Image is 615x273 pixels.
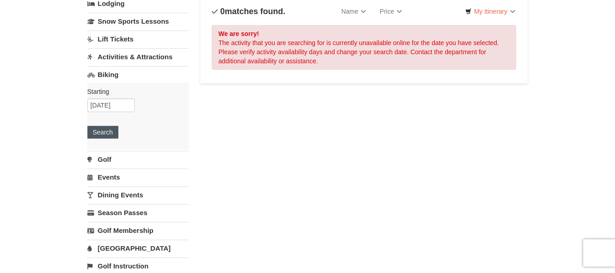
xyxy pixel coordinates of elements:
[459,5,521,18] a: My Itinerary
[87,13,189,30] a: Snow Sports Lessons
[220,7,225,16] span: 0
[87,48,189,65] a: Activities & Attractions
[219,30,259,37] strong: We are sorry!
[87,169,189,185] a: Events
[87,87,182,96] label: Starting
[212,25,517,70] div: The activity that you are searching for is currently unavailable online for the date you have sel...
[87,126,118,139] button: Search
[87,66,189,83] a: Biking
[87,31,189,47] a: Lift Tickets
[335,2,373,21] a: Name
[373,2,409,21] a: Price
[87,240,189,257] a: [GEOGRAPHIC_DATA]
[87,204,189,221] a: Season Passes
[87,186,189,203] a: Dining Events
[87,222,189,239] a: Golf Membership
[212,7,285,16] h4: matches found.
[87,151,189,168] a: Golf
